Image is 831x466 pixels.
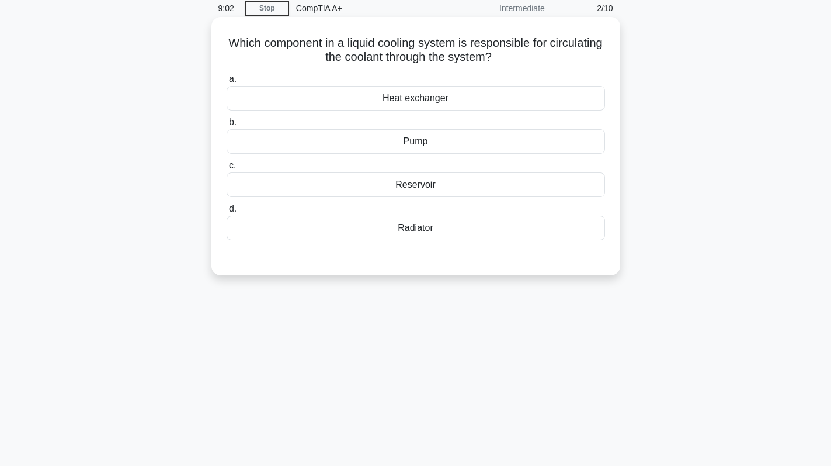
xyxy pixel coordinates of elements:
[227,86,605,111] div: Heat exchanger
[229,74,237,84] span: a.
[227,129,605,154] div: Pump
[225,36,606,65] h5: Which component in a liquid cooling system is responsible for circulating the coolant through the...
[229,160,236,170] span: c.
[245,1,289,16] a: Stop
[227,216,605,240] div: Radiator
[227,172,605,197] div: Reservoir
[229,203,237,213] span: d.
[229,117,237,127] span: b.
